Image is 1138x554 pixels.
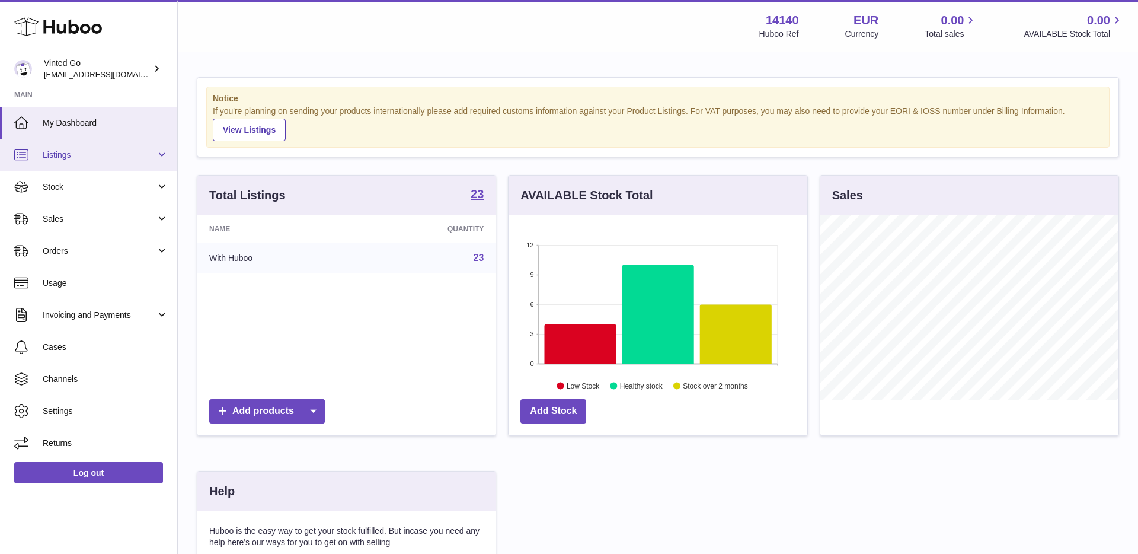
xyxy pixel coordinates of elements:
h3: AVAILABLE Stock Total [520,187,653,203]
div: Huboo Ref [759,28,799,40]
span: AVAILABLE Stock Total [1024,28,1124,40]
span: My Dashboard [43,117,168,129]
strong: Notice [213,93,1103,104]
span: Invoicing and Payments [43,310,156,321]
strong: 14140 [766,12,799,28]
strong: 23 [471,188,484,200]
a: View Listings [213,119,286,141]
text: Low Stock [567,381,600,390]
h3: Help [209,483,235,499]
span: Returns [43,438,168,449]
a: Add products [209,399,325,424]
strong: EUR [853,12,878,28]
a: 23 [474,253,484,263]
a: Add Stock [520,399,586,424]
th: Quantity [355,215,496,243]
span: Channels [43,374,168,385]
span: Usage [43,278,168,289]
span: Stock [43,182,156,193]
text: 12 [527,241,534,249]
a: Log out [14,462,163,483]
text: Healthy stock [620,381,663,390]
a: 0.00 Total sales [925,12,977,40]
text: Stock over 2 months [683,381,748,390]
text: 9 [530,271,534,278]
div: If you're planning on sending your products internationally please add required customs informati... [213,106,1103,141]
text: 0 [530,360,534,367]
img: giedre.bartusyte@vinted.com [14,60,32,78]
span: 0.00 [941,12,964,28]
p: Huboo is the easy way to get your stock fulfilled. But incase you need any help here's our ways f... [209,526,484,548]
span: Listings [43,149,156,161]
h3: Total Listings [209,187,286,203]
h3: Sales [832,187,863,203]
span: [EMAIL_ADDRESS][DOMAIN_NAME] [44,69,174,79]
span: Orders [43,246,156,257]
div: Currency [845,28,879,40]
span: Cases [43,342,168,353]
text: 6 [530,301,534,308]
span: Sales [43,214,156,225]
span: Total sales [925,28,977,40]
text: 3 [530,330,534,338]
span: Settings [43,406,168,417]
td: With Huboo [197,243,355,273]
div: Vinted Go [44,58,151,80]
span: 0.00 [1087,12,1110,28]
a: 0.00 AVAILABLE Stock Total [1024,12,1124,40]
th: Name [197,215,355,243]
a: 23 [471,188,484,202]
